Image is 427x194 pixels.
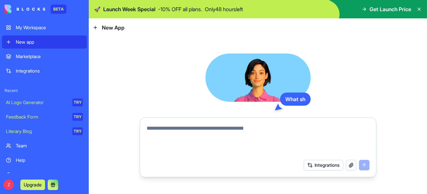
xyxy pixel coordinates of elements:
a: Team [2,139,87,152]
a: Help [2,154,87,167]
a: Give feedback [2,168,87,181]
a: Feedback FormTRY [2,110,87,123]
div: Give feedback [16,171,83,178]
p: Only 48 hours left [205,5,243,13]
a: AI Logo GeneratorTRY [2,96,87,109]
div: TRY [72,113,83,121]
button: Upgrade [20,180,45,190]
a: BETA [5,5,66,14]
a: New app [2,35,87,49]
div: New app [16,39,83,45]
span: Recent [2,88,87,93]
div: What sh [280,93,311,106]
div: My Workspace [16,24,83,31]
img: logo [5,5,45,14]
div: AI Logo Generator [6,99,68,106]
div: Literary Blog [6,128,68,135]
a: Marketplace [2,50,87,63]
button: Integrations [304,160,343,170]
span: New App [102,24,125,32]
div: TRY [72,127,83,135]
div: TRY [72,98,83,106]
span: Launch Week Special [103,5,155,13]
a: My Workspace [2,21,87,34]
div: Team [16,142,83,149]
a: Upgrade [20,181,45,188]
p: - 10 % OFF all plans. [158,5,202,13]
span: Z [3,180,14,190]
div: Integrations [16,68,83,74]
a: Literary BlogTRY [2,125,87,138]
a: Integrations [2,64,87,77]
div: Help [16,157,83,163]
span: Get Launch Price [369,5,411,13]
div: Feedback Form [6,114,68,120]
div: BETA [51,5,66,14]
span: 🚀 [94,5,101,13]
div: Marketplace [16,53,83,60]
